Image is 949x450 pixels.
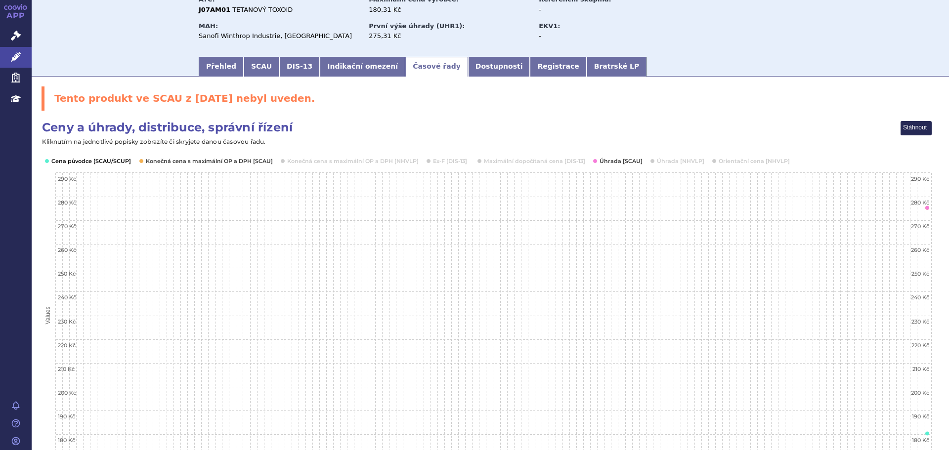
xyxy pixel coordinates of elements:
button: Show Maximální dopočítaná cena [DIS-13] [484,157,583,165]
text: 190 Kč [912,413,929,420]
g: Cena původce [SCAU/SCUP], line 1 of 8 with 126 data points. Y axis, Values. [59,431,929,435]
button: Show Konečná cena s maximální OP a DPH [SCAU] [146,157,271,165]
text: 260 Kč [911,246,929,253]
a: Časové řady [405,57,468,77]
a: Přehled [199,57,244,77]
a: Indikační omezení [320,57,405,77]
button: Show Úhrada [SCAU] [600,157,641,165]
button: Show Úhrada [NHVLP] [657,157,702,165]
button: Show Ex-F [DIS-13] [433,157,468,165]
text: 190 Kč [58,413,75,420]
text: 240 Kč [58,294,76,301]
text: 210 Kč [58,366,75,372]
strong: EKV1: [539,22,560,30]
button: Show Cena původce [SCAU/SCUP] [51,157,129,165]
text: 230 Kč [58,318,76,325]
text: 280 Kč [58,199,76,206]
text: Kliknutím na jednotlivé popisky zobrazíte či skryjete danou časovou řadu. [42,138,266,145]
text: 270 Kč [58,223,76,230]
text: 220 Kč [58,342,76,349]
a: Dostupnosti [468,57,530,77]
text: 280 Kč [911,199,929,206]
g: Úhrada [SCAU], line 6 of 8 with 126 data points. Y axis, Values. [59,206,929,210]
text: 260 Kč [58,246,76,253]
div: 180,31 Kč [369,5,529,14]
span: TETANOVÝ TOXOID [232,6,293,13]
a: SCAU [244,57,279,77]
div: - [539,5,650,14]
text: 270 Kč [911,223,929,230]
text: 230 Kč [911,318,929,325]
div: - [539,32,650,41]
text: 200 Kč [911,389,929,396]
text: 250 Kč [911,270,929,277]
text: 180 Kč [912,437,929,444]
button: Show Konečná cena s maximální OP a DPH [NHVLP] [287,157,417,165]
strong: MAH: [199,22,218,30]
path: září 2025, 275.31. Úhrada [SCAU]. [925,206,929,210]
text: 290 Kč [58,175,76,182]
path: září 2025, 180.31. Cena původce [SCAU/SCUP]. [925,431,929,435]
span: Ceny a úhrady, distribuce, správní řízení [42,120,293,135]
a: DIS-13 [279,57,320,77]
a: Bratrské LP [587,57,647,77]
text: 220 Kč [911,342,929,349]
a: Registrace [530,57,586,77]
text: 180 Kč [58,437,75,444]
text: Values [44,307,51,325]
button: Show Orientační cena [NHVLP] [719,157,788,165]
text: 210 Kč [912,366,929,372]
text: 200 Kč [58,389,76,396]
button: View chart menu, Ceny a úhrady, distribuce, správní řízení [901,122,932,135]
div: 275,31 Kč [369,32,529,41]
strong: První výše úhrady (UHR1): [369,22,465,30]
div: Tento produkt ve SCAU z [DATE] nebyl uveden. [42,86,939,111]
div: Sanofi Winthrop Industrie, [GEOGRAPHIC_DATA] [199,32,359,41]
text: 240 Kč [911,294,929,301]
text: 290 Kč [911,175,929,182]
text: 250 Kč [58,270,76,277]
strong: J07AM01 [199,6,230,13]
